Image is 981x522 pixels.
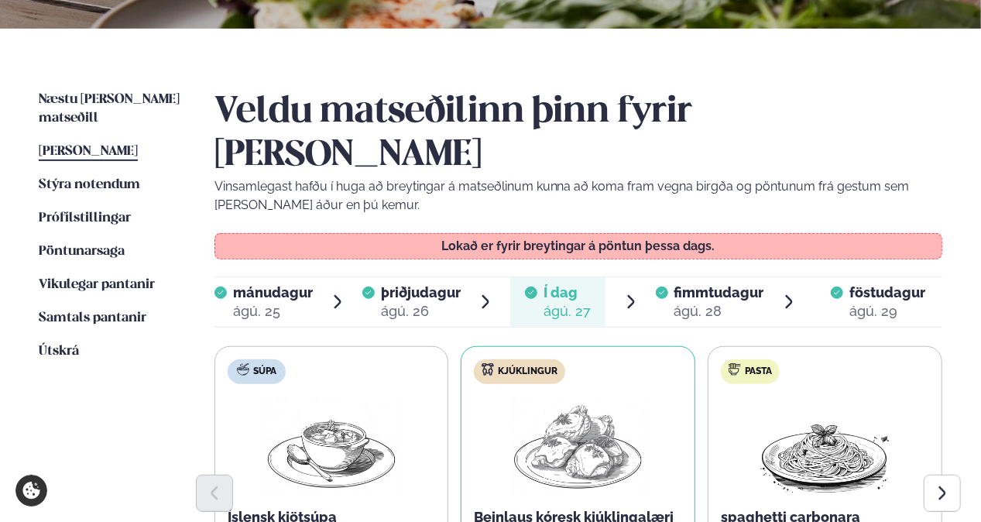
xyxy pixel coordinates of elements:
[39,245,125,258] span: Pöntunarsaga
[39,342,79,361] a: Útskrá
[849,302,925,321] div: ágú. 29
[196,475,233,512] button: Previous slide
[39,91,184,128] a: Næstu [PERSON_NAME] matseðill
[381,284,461,300] span: þriðjudagur
[482,363,494,376] img: chicken.svg
[39,176,140,194] a: Stýra notendum
[39,278,155,291] span: Vikulegar pantanir
[233,302,313,321] div: ágú. 25
[674,284,764,300] span: fimmtudagur
[544,283,591,302] span: Í dag
[674,302,764,321] div: ágú. 28
[510,397,647,496] img: Chicken-thighs.png
[253,366,276,378] span: Súpa
[39,143,138,161] a: [PERSON_NAME]
[39,276,155,294] a: Vikulegar pantanir
[745,366,772,378] span: Pasta
[924,475,961,512] button: Next slide
[39,309,146,328] a: Samtals pantanir
[15,475,47,507] a: Cookie settings
[39,311,146,325] span: Samtals pantanir
[39,145,138,158] span: [PERSON_NAME]
[39,93,180,125] span: Næstu [PERSON_NAME] matseðill
[39,209,131,228] a: Prófílstillingar
[39,345,79,358] span: Útskrá
[214,91,943,177] h2: Veldu matseðilinn þinn fyrir [PERSON_NAME]
[237,363,249,376] img: soup.svg
[230,240,926,252] p: Lokað er fyrir breytingar á pöntun þessa dags.
[214,177,943,215] p: Vinsamlegast hafðu í huga að breytingar á matseðlinum kunna að koma fram vegna birgða og pöntunum...
[729,363,741,376] img: pasta.svg
[757,397,894,496] img: Spagetti.png
[849,284,925,300] span: föstudagur
[39,242,125,261] a: Pöntunarsaga
[233,284,313,300] span: mánudagur
[498,366,557,378] span: Kjúklingur
[381,302,461,321] div: ágú. 26
[39,178,140,191] span: Stýra notendum
[39,211,131,225] span: Prófílstillingar
[263,397,400,496] img: Soup.png
[544,302,591,321] div: ágú. 27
